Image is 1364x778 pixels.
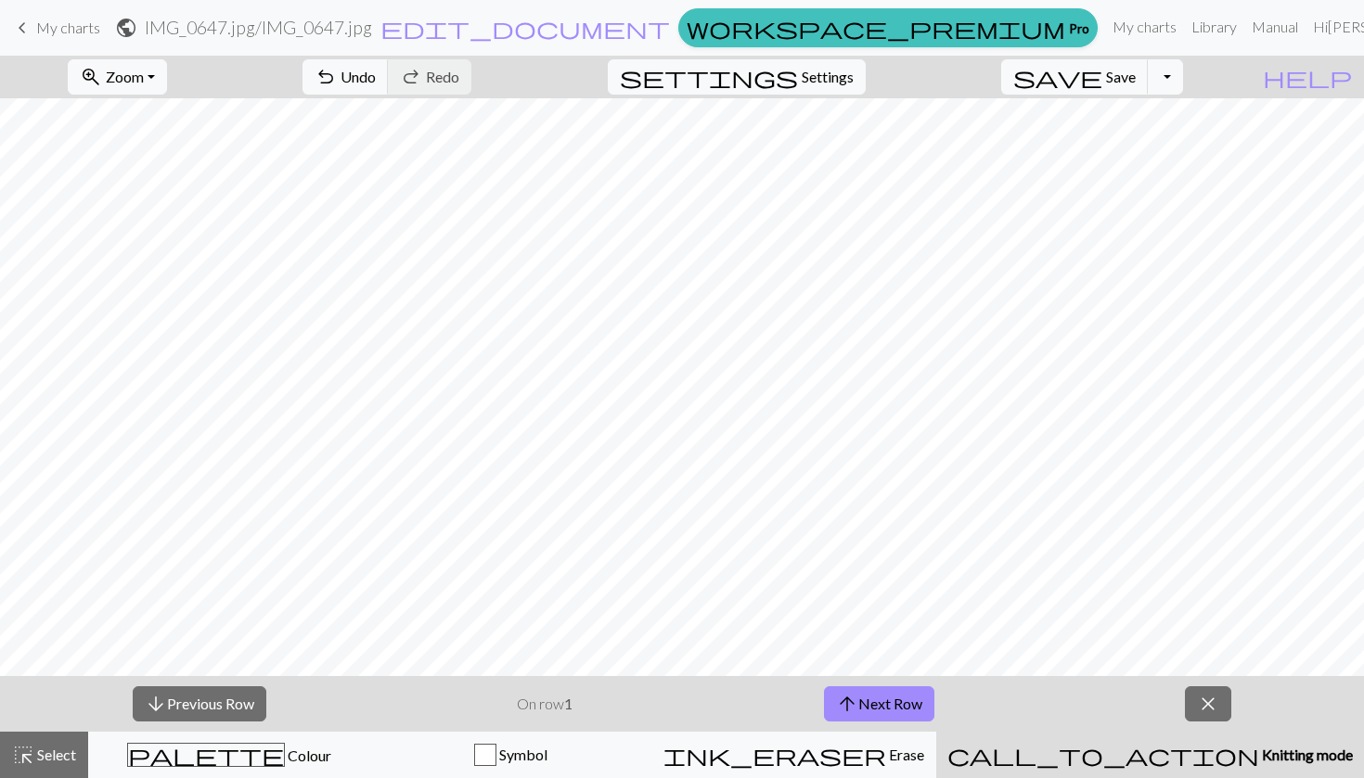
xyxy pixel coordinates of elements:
span: call_to_action [947,742,1259,768]
span: Settings [802,66,854,88]
button: Previous Row [133,686,266,721]
span: undo [315,64,337,90]
span: arrow_downward [145,691,167,717]
span: public [115,15,137,41]
button: Knitting mode [936,732,1364,778]
p: On row [517,693,573,715]
span: highlight_alt [12,742,34,768]
i: Settings [620,66,798,88]
span: Symbol [496,746,547,763]
span: keyboard_arrow_left [11,15,33,41]
span: zoom_in [80,64,102,90]
span: My charts [36,19,100,36]
span: Zoom [106,68,144,85]
h2: IMG_0647.jpg / IMG_0647.jpg [145,17,372,38]
span: Select [34,746,76,763]
span: arrow_upward [836,691,858,717]
span: settings [620,64,798,90]
a: Pro [678,8,1098,47]
a: My charts [1105,8,1184,45]
button: Next Row [824,686,934,721]
button: Colour [88,732,370,778]
span: palette [128,742,284,768]
button: Save [1001,59,1149,95]
span: Knitting mode [1259,746,1353,763]
button: SettingsSettings [608,59,866,95]
span: Colour [285,746,331,764]
strong: 1 [564,695,573,712]
span: Save [1106,68,1136,85]
span: help [1263,64,1352,90]
span: Undo [341,68,376,85]
button: Erase [651,732,936,778]
span: ink_eraser [663,742,886,768]
span: edit_document [380,15,670,41]
button: Undo [302,59,389,95]
span: workspace_premium [687,15,1065,41]
a: Manual [1244,8,1306,45]
button: Zoom [68,59,167,95]
button: Symbol [370,732,652,778]
a: My charts [11,12,100,44]
a: Library [1184,8,1244,45]
span: Erase [886,746,924,763]
span: close [1197,691,1219,717]
span: save [1013,64,1102,90]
